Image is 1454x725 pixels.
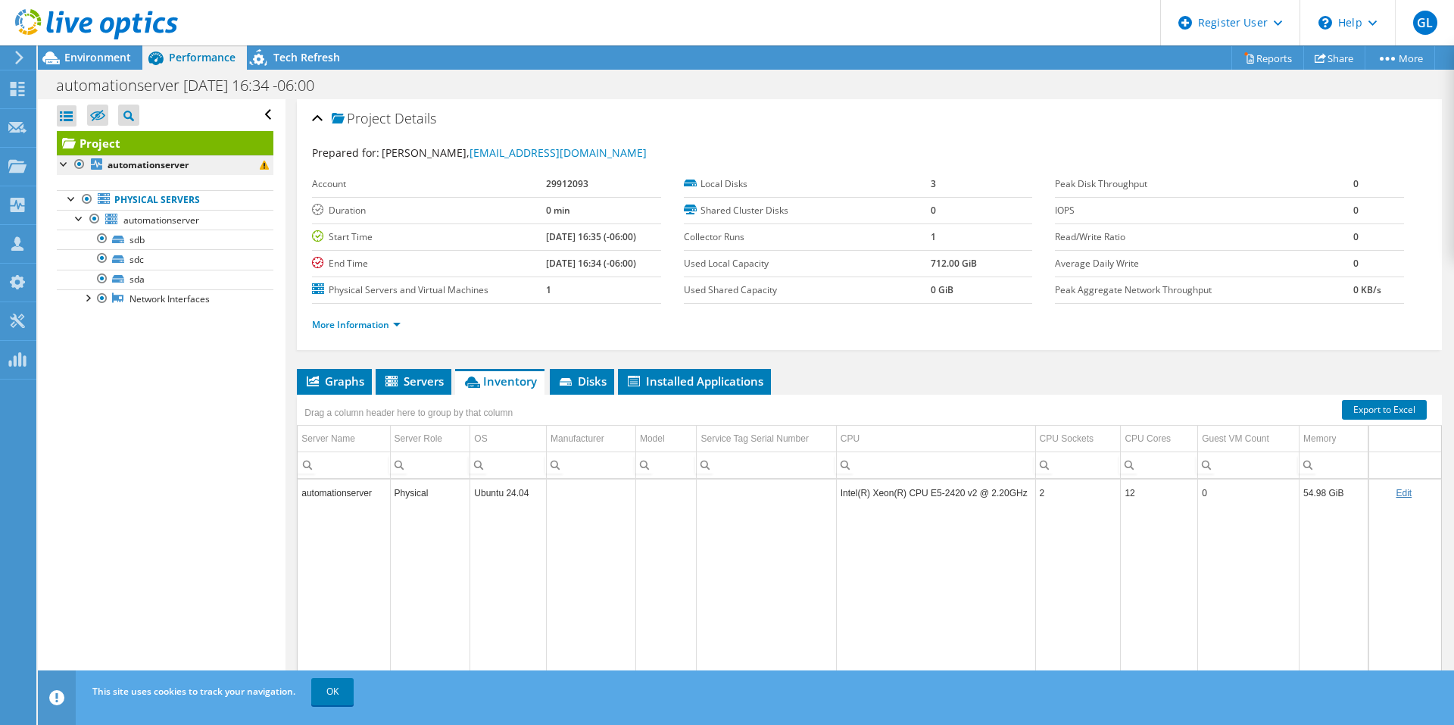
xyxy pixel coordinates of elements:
[697,480,836,506] td: Column Service Tag Serial Number, Value
[395,109,436,127] span: Details
[390,426,470,452] td: Server Role Column
[470,480,547,506] td: Column OS, Value Ubuntu 24.04
[332,111,391,127] span: Project
[273,50,340,64] span: Tech Refresh
[298,480,390,506] td: Column Server Name, Value automationserver
[57,249,273,269] a: sdc
[312,203,546,218] label: Duration
[312,283,546,298] label: Physical Servers and Virtual Machines
[1055,256,1353,271] label: Average Daily Write
[1040,430,1094,448] div: CPU Sockets
[470,452,547,478] td: Column OS, Filter cell
[546,283,551,296] b: 1
[684,177,931,192] label: Local Disks
[57,230,273,249] a: sdb
[312,256,546,271] label: End Time
[547,480,636,506] td: Column Manufacturer, Value
[1300,480,1368,506] td: Column Memory, Value 54.98 GiB
[635,452,697,478] td: Column Model, Filter cell
[390,452,470,478] td: Column Server Role, Filter cell
[301,430,355,448] div: Server Name
[551,430,604,448] div: Manufacturer
[304,373,364,389] span: Graphs
[1365,46,1435,70] a: More
[1035,480,1121,506] td: Column CPU Sockets, Value 2
[470,426,547,452] td: OS Column
[546,204,570,217] b: 0 min
[57,155,273,175] a: automationserver
[697,426,836,452] td: Service Tag Serial Number Column
[298,426,390,452] td: Server Name Column
[546,257,636,270] b: [DATE] 16:34 (-06:00)
[1342,400,1427,420] a: Export to Excel
[836,426,1035,452] td: CPU Column
[57,190,273,210] a: Physical Servers
[301,402,516,423] div: Drag a column header here to group by that column
[463,373,537,389] span: Inventory
[64,50,131,64] span: Environment
[108,158,189,171] b: automationserver
[635,426,697,452] td: Model Column
[700,430,809,448] div: Service Tag Serial Number
[697,452,836,478] td: Column Service Tag Serial Number, Filter cell
[1303,430,1336,448] div: Memory
[546,230,636,243] b: [DATE] 16:35 (-06:00)
[1035,452,1121,478] td: Column CPU Sockets, Filter cell
[1121,452,1198,478] td: Column CPU Cores, Filter cell
[1231,46,1304,70] a: Reports
[626,373,763,389] span: Installed Applications
[1396,488,1412,498] a: Edit
[684,230,931,245] label: Collector Runs
[312,145,379,160] label: Prepared for:
[1035,426,1121,452] td: CPU Sockets Column
[1198,426,1300,452] td: Guest VM Count Column
[470,145,647,160] a: [EMAIL_ADDRESS][DOMAIN_NAME]
[1121,426,1198,452] td: CPU Cores Column
[684,283,931,298] label: Used Shared Capacity
[684,203,931,218] label: Shared Cluster Disks
[1198,480,1300,506] td: Column Guest VM Count, Value 0
[395,430,442,448] div: Server Role
[836,452,1035,478] td: Column CPU, Filter cell
[1202,430,1269,448] div: Guest VM Count
[312,230,546,245] label: Start Time
[836,480,1035,506] td: Column CPU, Value Intel(R) Xeon(R) CPU E5-2420 v2 @ 2.20GHz
[635,480,697,506] td: Column Model, Value
[474,430,487,448] div: OS
[1353,177,1359,190] b: 0
[57,289,273,309] a: Network Interfaces
[931,230,936,243] b: 1
[298,452,390,478] td: Column Server Name, Filter cell
[1121,480,1198,506] td: Column CPU Cores, Value 12
[312,318,401,331] a: More Information
[57,210,273,230] a: automationserver
[382,145,647,160] span: [PERSON_NAME],
[1353,204,1359,217] b: 0
[1055,283,1353,298] label: Peak Aggregate Network Throughput
[92,685,295,698] span: This site uses cookies to track your navigation.
[311,678,354,705] a: OK
[1055,177,1353,192] label: Peak Disk Throughput
[931,204,936,217] b: 0
[684,256,931,271] label: Used Local Capacity
[1300,452,1368,478] td: Column Memory, Filter cell
[931,283,953,296] b: 0 GiB
[931,257,977,270] b: 712.00 GiB
[49,77,338,94] h1: automationserver [DATE] 16:34 -06:00
[383,373,444,389] span: Servers
[547,426,636,452] td: Manufacturer Column
[312,177,546,192] label: Account
[123,214,199,227] span: automationserver
[297,395,1442,717] div: Data grid
[841,430,860,448] div: CPU
[1055,203,1353,218] label: IOPS
[1353,257,1359,270] b: 0
[1303,46,1365,70] a: Share
[640,430,665,448] div: Model
[1198,452,1300,478] td: Column Guest VM Count, Filter cell
[931,177,936,190] b: 3
[547,452,636,478] td: Column Manufacturer, Filter cell
[1353,230,1359,243] b: 0
[1055,230,1353,245] label: Read/Write Ratio
[169,50,236,64] span: Performance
